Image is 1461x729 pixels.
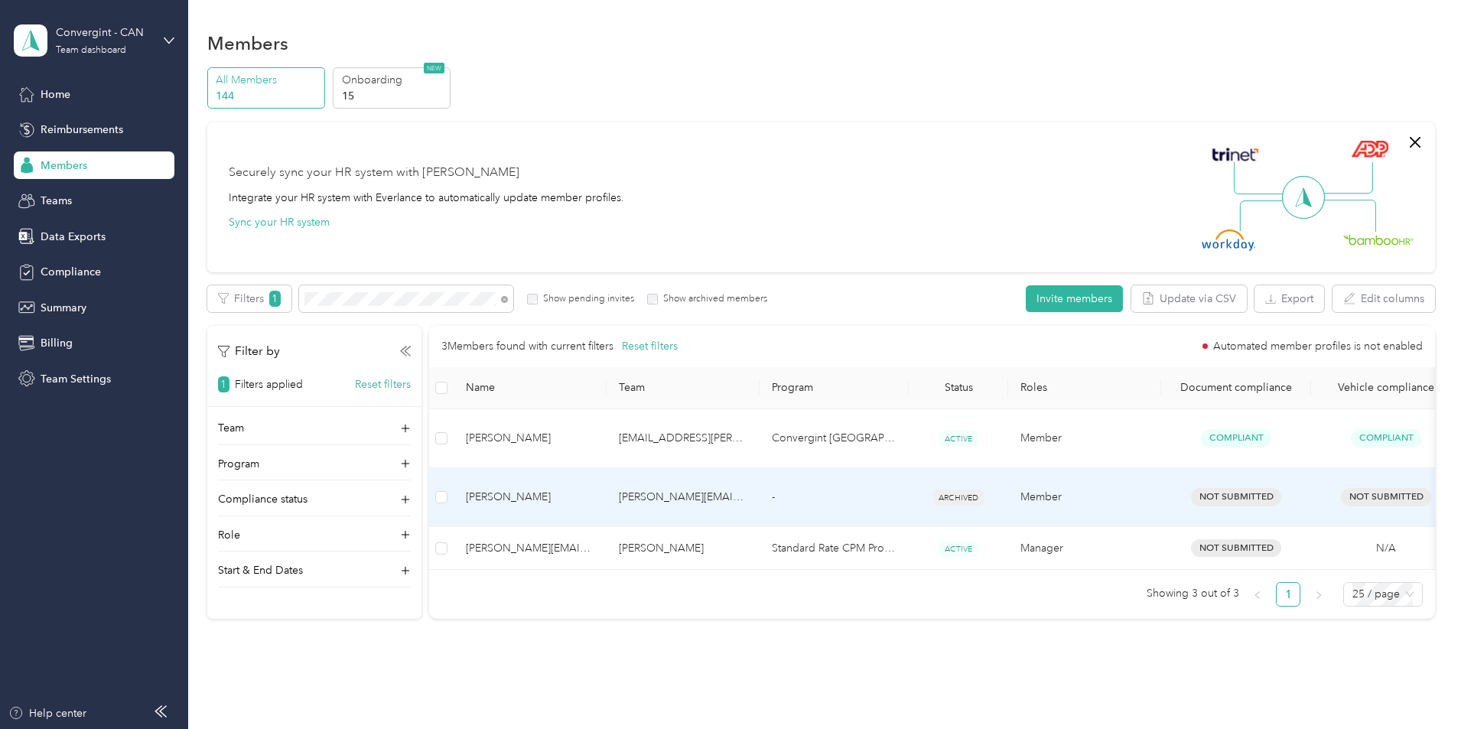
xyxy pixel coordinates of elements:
[1341,488,1431,506] span: Not Submitted
[1239,200,1293,231] img: Line Left Down
[1276,582,1300,607] li: 1
[939,541,978,557] span: ACTIVE
[41,86,70,103] span: Home
[218,456,259,472] p: Program
[41,122,123,138] span: Reimbursements
[538,292,634,306] label: Show pending invites
[1332,285,1435,312] button: Edit columns
[658,292,767,306] label: Show archived members
[466,540,594,557] span: [PERSON_NAME][EMAIL_ADDRESS][PERSON_NAME][DOMAIN_NAME]
[1201,429,1271,447] span: Compliant
[342,72,446,88] p: Onboarding
[1147,582,1239,605] span: Showing 3 out of 3
[1277,583,1300,606] a: 1
[56,46,126,55] div: Team dashboard
[1314,591,1323,600] span: right
[1173,381,1299,394] div: Document compliance
[1202,229,1255,251] img: Workday
[1254,285,1324,312] button: Export
[41,264,101,280] span: Compliance
[1008,468,1161,527] td: Member
[1008,409,1161,468] td: Member
[1343,234,1414,245] img: BambooHR
[760,367,909,409] th: Program
[1191,488,1281,506] span: Not Submitted
[1323,200,1376,233] img: Line Right Down
[1352,583,1414,606] span: 25 / page
[1253,591,1262,600] span: left
[218,376,229,392] span: 1
[1306,582,1331,607] button: right
[607,409,760,468] td: wess.lambright@convergint.com
[216,72,320,88] p: All Members
[41,335,73,351] span: Billing
[607,468,760,527] td: daryl.mikulinski@convergint.com
[454,367,607,409] th: Name
[41,229,106,245] span: Data Exports
[441,338,613,355] p: 3 Members found with current filters
[216,88,320,104] p: 144
[41,193,72,209] span: Teams
[207,285,291,312] button: Filters1
[1375,643,1461,729] iframe: Everlance-gr Chat Button Frame
[424,63,444,73] span: NEW
[1319,162,1373,194] img: Line Right Up
[229,190,624,206] div: Integrate your HR system with Everlance to automatically update member profiles.
[909,367,1008,409] th: Status
[939,431,978,447] span: ACTIVE
[41,158,87,174] span: Members
[760,527,909,570] td: Standard Rate CPM Program
[218,491,307,507] p: Compliance status
[1008,367,1161,409] th: Roles
[1351,429,1421,447] span: Compliant
[1245,582,1270,607] li: Previous Page
[41,371,111,387] span: Team Settings
[1213,341,1423,352] span: Automated member profiles is not enabled
[607,367,760,409] th: Team
[218,562,303,578] p: Start & End Dates
[1351,140,1388,158] img: ADP
[622,338,678,355] button: Reset filters
[933,490,984,506] span: ARCHIVED
[269,291,281,307] span: 1
[229,214,330,230] button: Sync your HR system
[760,409,909,468] td: Convergint Canada 2024
[1234,162,1287,195] img: Line Left Up
[466,430,594,447] span: [PERSON_NAME]
[1008,527,1161,570] td: Manager
[235,376,303,392] p: Filters applied
[1343,582,1423,607] div: Page Size
[1306,582,1331,607] li: Next Page
[1209,144,1262,165] img: Trinet
[454,468,607,527] td: Stephen Todd
[1323,381,1449,394] div: Vehicle compliance
[8,705,86,721] button: Help center
[1245,582,1270,607] button: left
[1131,285,1247,312] button: Update via CSV
[207,35,288,51] h1: Members
[760,468,909,527] td: -
[355,376,411,392] button: Reset filters
[229,164,519,182] div: Securely sync your HR system with [PERSON_NAME]
[454,409,607,468] td: Rachel S. Todd
[607,527,760,570] td: Todd Russell
[1026,285,1123,312] button: Invite members
[218,420,244,436] p: Team
[454,527,607,570] td: todd.russell@convergint.com
[56,24,151,41] div: Convergint - CAN
[218,342,280,361] p: Filter by
[1191,539,1281,557] span: Not Submitted
[466,489,594,506] span: [PERSON_NAME]
[41,300,86,316] span: Summary
[1376,542,1396,555] span: N/A
[218,527,240,543] p: Role
[466,381,594,394] span: Name
[342,88,446,104] p: 15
